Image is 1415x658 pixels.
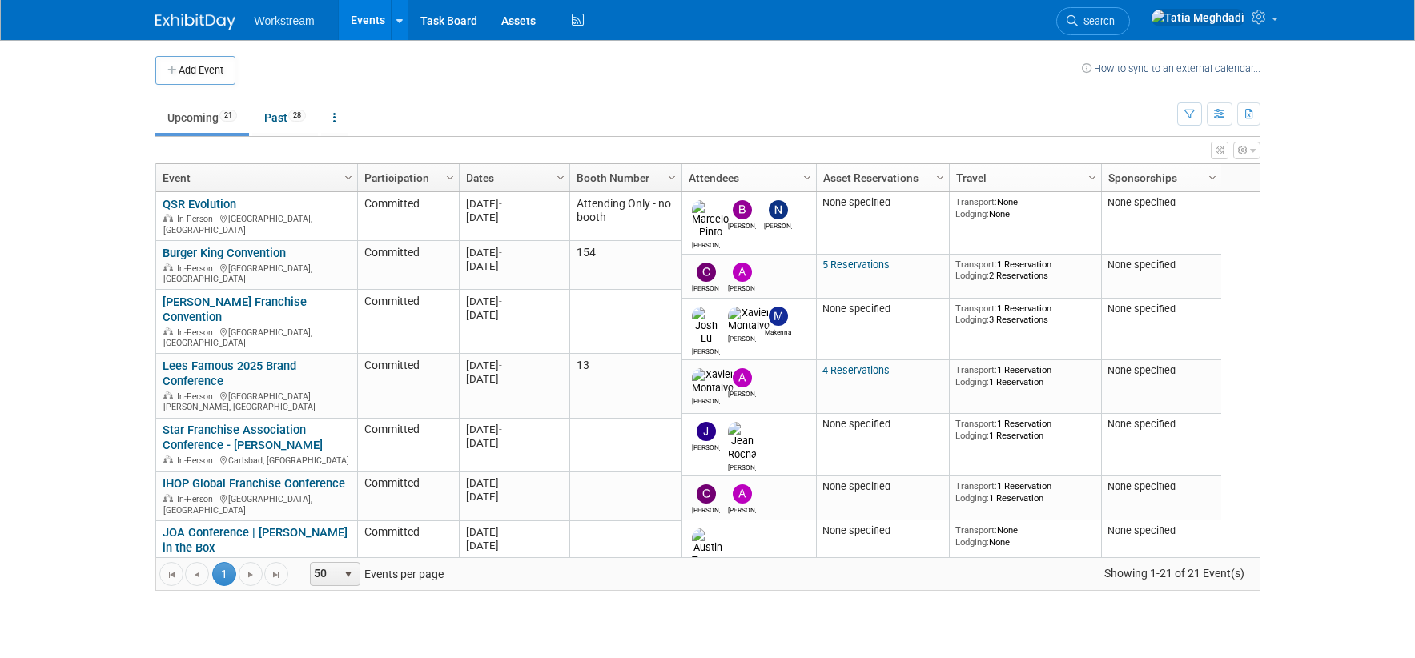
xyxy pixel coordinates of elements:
[1107,196,1176,208] span: None specified
[764,326,792,336] div: Makenna Clark
[155,14,235,30] img: ExhibitDay
[163,359,296,388] a: Lees Famous 2025 Brand Conference
[1056,7,1130,35] a: Search
[569,192,681,241] td: Attending Only - no booth
[466,246,562,259] div: [DATE]
[697,422,716,441] img: Jacob Davis
[569,354,681,418] td: 13
[1206,171,1219,184] span: Column Settings
[163,164,347,191] a: Event
[822,196,890,208] span: None specified
[1083,164,1101,188] a: Column Settings
[955,303,1095,326] div: 1 Reservation 3 Reservations
[728,387,756,398] div: Andrew Walters
[663,164,681,188] a: Column Settings
[163,327,173,335] img: In-Person Event
[264,562,288,586] a: Go to the last page
[692,239,720,249] div: Marcelo Pinto
[289,562,460,586] span: Events per page
[163,295,307,324] a: [PERSON_NAME] Franchise Convention
[340,164,357,188] a: Column Settings
[801,171,814,184] span: Column Settings
[769,200,788,219] img: Nicole Kim
[177,391,218,402] span: In-Person
[163,246,286,260] a: Burger King Convention
[554,171,567,184] span: Column Settings
[466,211,562,224] div: [DATE]
[1082,62,1260,74] a: How to sync to an external calendar...
[357,354,459,418] td: Committed
[163,263,173,271] img: In-Person Event
[357,419,459,472] td: Committed
[163,491,350,516] div: [GEOGRAPHIC_DATA], [GEOGRAPHIC_DATA]
[1107,364,1176,376] span: None specified
[1107,480,1176,492] span: None specified
[357,192,459,241] td: Committed
[1089,562,1259,584] span: Showing 1-21 of 21 Event(s)
[955,418,997,429] span: Transport:
[934,171,947,184] span: Column Settings
[955,259,997,270] span: Transport:
[1107,524,1176,536] span: None specified
[499,359,502,371] span: -
[552,164,569,188] a: Column Settings
[444,171,456,184] span: Column Settings
[185,562,209,586] a: Go to the previous page
[1151,9,1245,26] img: Tatia Meghdadi
[1078,15,1115,27] span: Search
[733,484,752,504] img: Andrew Walters
[177,327,218,338] span: In-Person
[822,303,890,315] span: None specified
[466,423,562,436] div: [DATE]
[466,436,562,450] div: [DATE]
[466,372,562,386] div: [DATE]
[466,197,562,211] div: [DATE]
[733,263,752,282] img: Andrew Walters
[955,430,989,441] span: Lodging:
[155,56,235,85] button: Add Event
[191,568,203,581] span: Go to the previous page
[163,391,173,399] img: In-Person Event
[823,164,939,191] a: Asset Reservations
[1108,164,1211,191] a: Sponsorships
[955,524,1095,548] div: None None
[499,477,502,489] span: -
[822,524,890,536] span: None specified
[311,563,338,585] span: 50
[466,525,562,539] div: [DATE]
[822,364,890,376] a: 4 Reservations
[1107,303,1176,315] span: None specified
[733,200,752,219] img: Benjamin Guyaux
[159,562,183,586] a: Go to the first page
[499,247,502,259] span: -
[728,307,770,332] img: Xavier Montalvo
[822,480,890,492] span: None specified
[163,476,345,491] a: IHOP Global Franchise Conference
[466,164,559,191] a: Dates
[931,164,949,188] a: Column Settings
[692,441,720,451] div: Jacob Davis
[499,198,502,210] span: -
[692,200,729,239] img: Marcelo Pinto
[163,494,173,502] img: In-Person Event
[499,295,502,307] span: -
[697,263,716,282] img: Chris Connelly
[577,164,670,191] a: Booth Number
[357,241,459,290] td: Committed
[466,295,562,308] div: [DATE]
[177,494,218,504] span: In-Person
[239,562,263,586] a: Go to the next page
[955,524,997,536] span: Transport:
[728,282,756,292] div: Andrew Walters
[692,395,720,405] div: Xavier Montalvo
[955,364,1095,387] div: 1 Reservation 1 Reservation
[357,521,459,585] td: Committed
[163,261,350,285] div: [GEOGRAPHIC_DATA], [GEOGRAPHIC_DATA]
[255,14,315,27] span: Workstream
[466,359,562,372] div: [DATE]
[212,562,236,586] span: 1
[163,423,323,452] a: Star Franchise Association Conference - [PERSON_NAME]
[163,389,350,413] div: [GEOGRAPHIC_DATA][PERSON_NAME], [GEOGRAPHIC_DATA]
[955,418,1095,441] div: 1 Reservation 1 Reservation
[798,164,816,188] a: Column Settings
